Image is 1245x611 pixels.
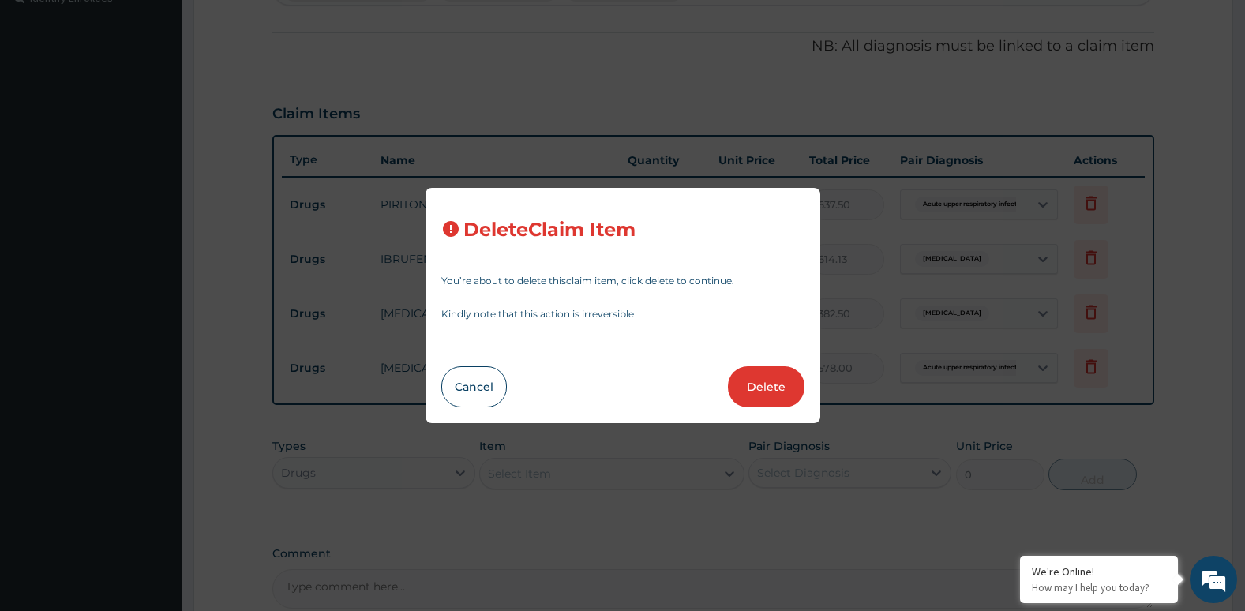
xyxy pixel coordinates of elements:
[463,219,636,241] h3: Delete Claim Item
[1032,581,1166,594] p: How may I help you today?
[441,276,804,286] p: You’re about to delete this claim item , click delete to continue.
[82,88,265,109] div: Chat with us now
[728,366,804,407] button: Delete
[441,366,507,407] button: Cancel
[92,199,218,358] span: We're online!
[259,8,297,46] div: Minimize live chat window
[1032,564,1166,579] div: We're Online!
[8,431,301,486] textarea: Type your message and hit 'Enter'
[29,79,64,118] img: d_794563401_company_1708531726252_794563401
[441,309,804,319] p: Kindly note that this action is irreversible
